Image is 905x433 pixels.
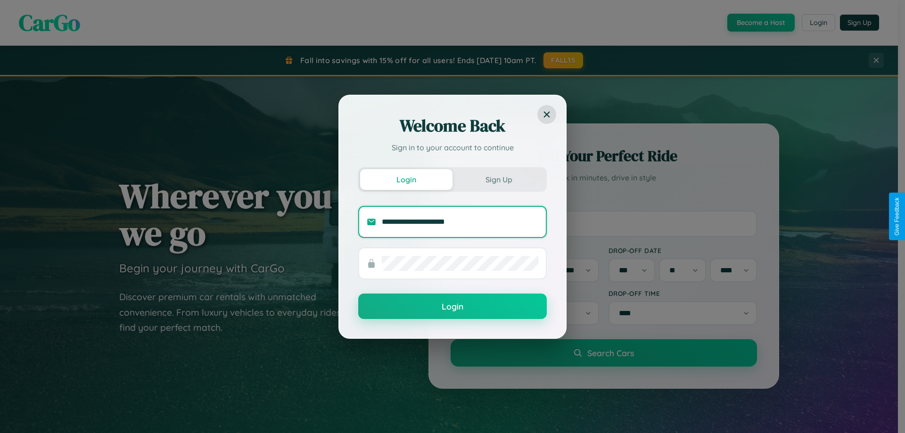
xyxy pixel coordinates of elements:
[894,197,900,236] div: Give Feedback
[358,114,547,137] h2: Welcome Back
[360,169,452,190] button: Login
[452,169,545,190] button: Sign Up
[358,294,547,319] button: Login
[358,142,547,153] p: Sign in to your account to continue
